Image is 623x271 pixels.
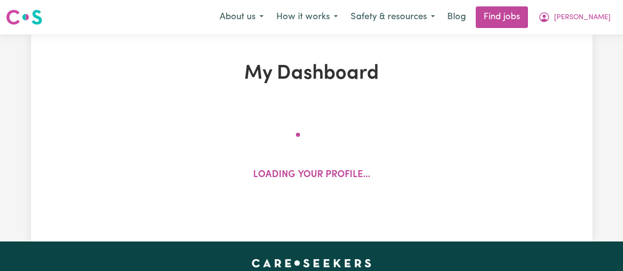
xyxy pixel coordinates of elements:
a: Find jobs [476,6,528,28]
span: [PERSON_NAME] [554,12,611,23]
img: Careseekers logo [6,8,42,26]
a: Careseekers home page [252,259,371,267]
button: About us [213,7,270,28]
button: My Account [532,7,617,28]
a: Careseekers logo [6,6,42,29]
h1: My Dashboard [131,62,493,86]
p: Loading your profile... [253,168,370,182]
a: Blog [441,6,472,28]
button: Safety & resources [344,7,441,28]
button: How it works [270,7,344,28]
